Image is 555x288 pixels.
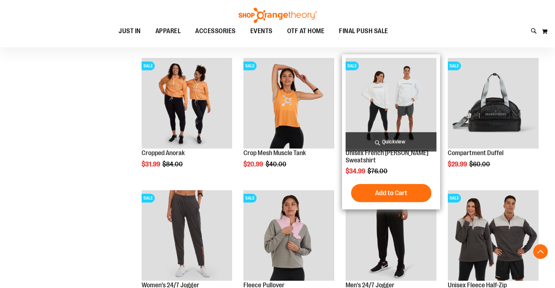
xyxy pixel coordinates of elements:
img: Unisex French Terry Crewneck Sweatshirt primary image [346,58,436,149]
a: Product image for Unisex Fleece Half ZipSALE [448,190,539,282]
a: Unisex French Terry Crewneck Sweatshirt primary imageSALE [346,58,436,150]
span: FINAL PUSH SALE [339,23,388,39]
span: $40.00 [265,161,287,168]
a: Compartment Duffel front SALE [448,58,539,150]
a: Cropped Anorak primary imageSALE [142,58,232,150]
span: SALE [243,62,257,70]
a: Product image for Fleece PulloverSALE [243,190,334,282]
span: $29.99 [448,161,468,168]
img: Product image for 24/7 Jogger [346,190,436,281]
a: Compartment Duffel [448,149,504,157]
img: Product image for 24/7 Jogger [142,190,232,281]
span: $31.99 [142,161,161,168]
img: Cropped Anorak primary image [142,58,232,149]
span: OTF AT HOME [287,23,325,39]
span: $34.99 [346,167,366,175]
a: ACCESSORIES [188,23,243,40]
a: Cropped Anorak [142,149,185,157]
button: Back To Top [533,244,548,259]
span: Add to Cart [375,189,407,197]
a: Product image for 24/7 JoggerSALE [142,190,232,282]
span: SALE [346,62,359,70]
a: FINAL PUSH SALE [332,23,396,39]
a: Crop Mesh Muscle Tank primary imageSALE [243,58,334,150]
a: OTF AT HOME [280,23,332,40]
div: product [240,54,338,186]
img: Crop Mesh Muscle Tank primary image [243,58,334,149]
div: product [138,54,236,186]
a: Product image for 24/7 JoggerSALE [346,190,436,282]
a: JUST IN [111,23,148,40]
span: SALE [448,194,461,202]
span: $60.00 [469,161,491,168]
div: product [444,54,542,186]
span: JUST IN [119,23,141,39]
img: Compartment Duffel front [448,58,539,149]
a: Unisex French [PERSON_NAME] Sweatshirt [346,149,428,164]
a: Quickview [346,132,436,151]
img: Product image for Unisex Fleece Half Zip [448,190,539,281]
span: SALE [243,194,257,202]
span: APPAREL [155,23,181,39]
span: SALE [448,62,461,70]
span: EVENTS [250,23,273,39]
div: product [342,54,440,209]
span: ACCESSORIES [195,23,236,39]
img: Product image for Fleece Pullover [243,190,334,281]
a: EVENTS [243,23,280,40]
a: Crop Mesh Muscle Tank [243,149,305,157]
span: SALE [142,194,155,202]
span: $76.00 [367,167,389,175]
span: $84.00 [162,161,184,168]
button: Add to Cart [351,184,431,202]
a: APPAREL [148,23,188,40]
span: $20.99 [243,161,264,168]
span: SALE [142,62,155,70]
img: Shop Orangetheory [238,8,318,23]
